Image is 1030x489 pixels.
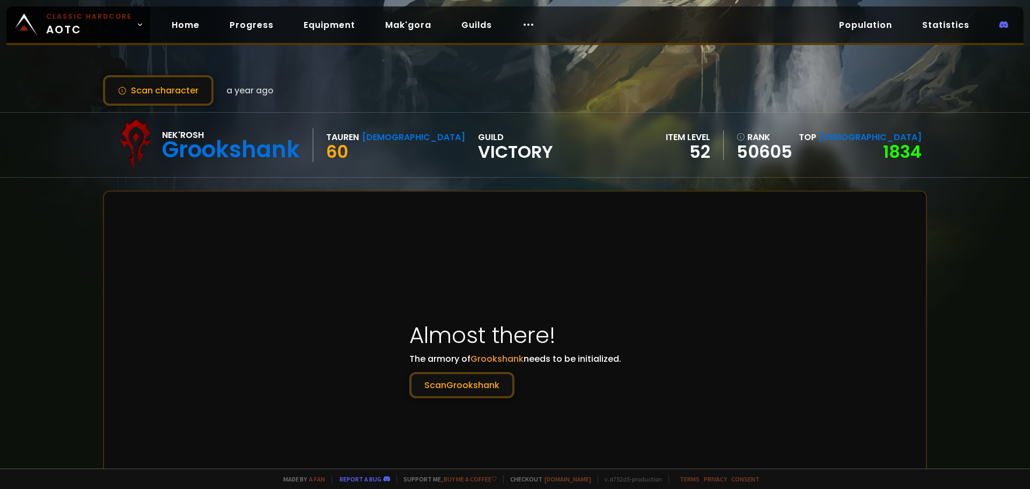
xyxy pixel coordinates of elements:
div: 52 [666,144,710,160]
div: Top [799,130,922,144]
a: Progress [221,14,282,36]
a: Population [830,14,901,36]
a: Classic HardcoreAOTC [6,6,150,43]
a: Terms [680,475,700,483]
div: guild [478,130,553,160]
button: Scan character [103,75,214,106]
a: 1834 [883,140,922,164]
span: Made by [277,475,325,483]
span: Victory [478,144,553,160]
small: Classic Hardcore [46,12,132,21]
a: Equipment [295,14,364,36]
a: Statistics [914,14,978,36]
a: Privacy [704,475,727,483]
span: Support me, [396,475,497,483]
span: [DEMOGRAPHIC_DATA] [819,131,922,143]
span: AOTC [46,12,132,38]
a: Consent [731,475,760,483]
p: The armory of needs to be initialized. [409,352,621,398]
a: a fan [309,475,325,483]
div: Grookshank [162,142,300,158]
div: Tauren [326,130,359,144]
div: item level [666,130,710,144]
a: Home [163,14,208,36]
div: Nek'Rosh [162,128,300,142]
span: Grookshank [470,353,524,365]
span: 60 [326,140,348,164]
a: Report a bug [340,475,381,483]
div: rank [737,130,792,144]
div: [DEMOGRAPHIC_DATA] [362,130,465,144]
a: Buy me a coffee [444,475,497,483]
span: v. d752d5 - production [598,475,662,483]
span: Checkout [503,475,591,483]
a: [DOMAIN_NAME] [545,475,591,483]
a: 50605 [737,144,792,160]
span: a year ago [226,84,274,97]
a: Guilds [453,14,501,36]
h1: Almost there! [409,318,621,352]
a: Mak'gora [377,14,440,36]
button: ScanGrookshank [409,372,514,398]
